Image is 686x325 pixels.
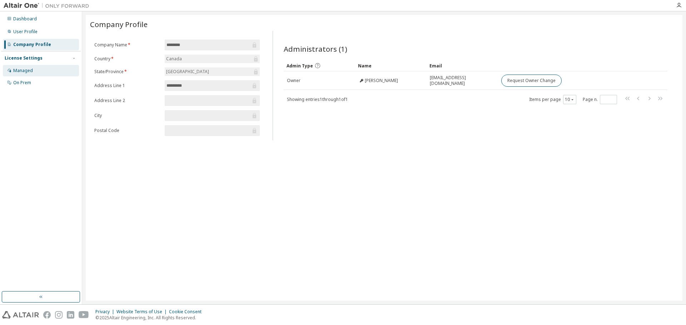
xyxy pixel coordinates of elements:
[13,16,37,22] div: Dashboard
[79,311,89,319] img: youtube.svg
[565,97,575,102] button: 10
[94,83,160,88] label: Address Line 1
[287,78,300,83] span: Owner
[13,29,38,35] div: User Profile
[583,95,617,104] span: Page n.
[13,68,33,73] div: Managed
[13,42,51,47] div: Company Profile
[55,311,63,319] img: instagram.svg
[67,311,74,319] img: linkedin.svg
[94,56,160,62] label: Country
[4,2,93,9] img: Altair One
[94,42,160,48] label: Company Name
[430,75,495,86] span: [EMAIL_ADDRESS][DOMAIN_NAME]
[5,55,43,61] div: License Settings
[429,60,495,71] div: Email
[284,44,347,54] span: Administrators (1)
[95,309,116,315] div: Privacy
[165,55,183,63] div: Canada
[165,67,260,76] div: [GEOGRAPHIC_DATA]
[90,19,148,29] span: Company Profile
[358,60,424,71] div: Name
[43,311,51,319] img: facebook.svg
[94,69,160,75] label: State/Province
[165,55,260,63] div: Canada
[94,113,160,118] label: City
[501,75,562,87] button: Request Owner Change
[287,96,348,102] span: Showing entries 1 through 1 of 1
[95,315,206,321] p: © 2025 Altair Engineering, Inc. All Rights Reserved.
[94,128,160,133] label: Postal Code
[165,68,210,76] div: [GEOGRAPHIC_DATA]
[13,80,31,86] div: On Prem
[94,98,160,103] label: Address Line 2
[365,78,398,83] span: [PERSON_NAME]
[116,309,169,315] div: Website Terms of Use
[529,95,576,104] span: Items per page
[287,63,313,69] span: Admin Type
[2,311,39,319] img: altair_logo.svg
[169,309,206,315] div: Cookie Consent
